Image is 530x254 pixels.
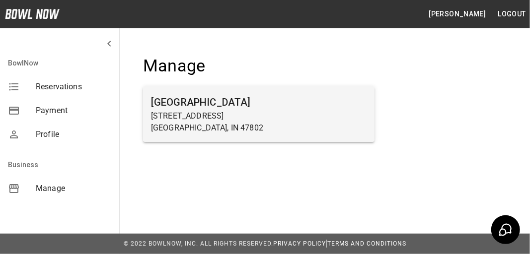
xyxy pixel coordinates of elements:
button: Logout [494,5,530,23]
span: © 2022 BowlNow, Inc. All Rights Reserved. [124,240,273,247]
span: Profile [36,128,111,140]
span: Reservations [36,81,111,93]
h6: [GEOGRAPHIC_DATA] [151,94,367,110]
p: [STREET_ADDRESS] [151,110,367,122]
h4: Manage [143,56,375,76]
p: [GEOGRAPHIC_DATA], IN 47802 [151,122,367,134]
a: Terms and Conditions [327,240,406,247]
span: Payment [36,105,111,117]
a: Privacy Policy [273,240,326,247]
span: Manage [36,183,111,194]
button: [PERSON_NAME] [425,5,490,23]
img: logo [5,9,60,19]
